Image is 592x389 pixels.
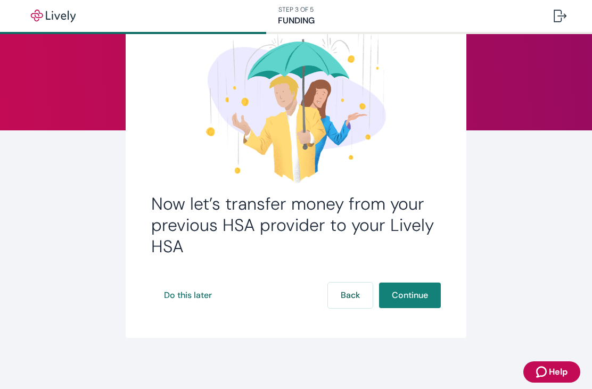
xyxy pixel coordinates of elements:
button: Continue [379,283,441,308]
button: Log out [545,3,575,29]
button: Do this later [151,283,225,308]
span: Help [549,366,568,378]
button: Zendesk support iconHelp [523,361,580,383]
button: Back [328,283,373,308]
svg: Zendesk support icon [536,366,549,378]
img: Lively [23,10,83,22]
h2: Now let’s transfer money from your previous HSA provider to your Lively HSA [151,193,441,257]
